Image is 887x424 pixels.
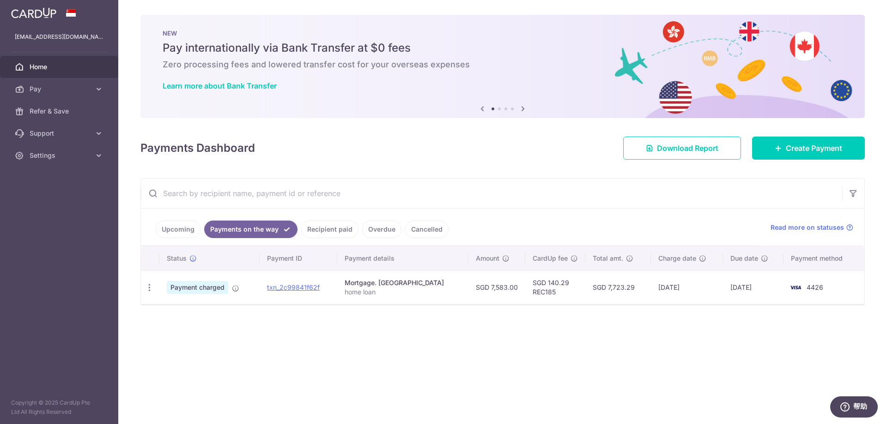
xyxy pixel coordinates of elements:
[771,223,853,232] a: Read more on statuses
[525,270,585,304] td: SGD 140.29 REC185
[784,246,864,270] th: Payment method
[585,270,650,304] td: SGD 7,723.29
[30,129,91,138] span: Support
[730,254,758,263] span: Due date
[807,283,823,291] span: 4426
[658,254,696,263] span: Charge date
[163,41,843,55] h5: Pay internationally via Bank Transfer at $0 fees
[651,270,723,304] td: [DATE]
[345,287,461,297] p: home loan
[301,221,358,238] a: Recipient paid
[15,32,103,42] p: [EMAIL_ADDRESS][DOMAIN_NAME]
[167,281,228,294] span: Payment charged
[163,59,843,70] h6: Zero processing fees and lowered transfer cost for your overseas expenses
[476,254,499,263] span: Amount
[140,15,865,118] img: Bank transfer banner
[533,254,568,263] span: CardUp fee
[786,282,805,293] img: Bank Card
[163,30,843,37] p: NEW
[141,179,842,208] input: Search by recipient name, payment id or reference
[468,270,525,304] td: SGD 7,583.00
[30,151,91,160] span: Settings
[30,107,91,116] span: Refer & Save
[11,7,56,18] img: CardUp
[140,140,255,156] h4: Payments Dashboard
[405,221,449,238] a: Cancelled
[657,143,718,154] span: Download Report
[30,62,91,72] span: Home
[623,137,741,160] a: Download Report
[786,143,842,154] span: Create Payment
[267,283,320,291] a: txn_2c99841f62f
[156,221,200,238] a: Upcoming
[167,254,187,263] span: Status
[752,137,865,160] a: Create Payment
[362,221,401,238] a: Overdue
[30,84,91,94] span: Pay
[771,223,844,232] span: Read more on statuses
[830,396,878,419] iframe: 打开一个小组件，您可以在其中找到更多信息
[345,278,461,287] div: Mortgage. [GEOGRAPHIC_DATA]
[163,81,277,90] a: Learn more about Bank Transfer
[593,254,623,263] span: Total amt.
[337,246,468,270] th: Payment details
[260,246,337,270] th: Payment ID
[204,221,298,238] a: Payments on the way
[723,270,784,304] td: [DATE]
